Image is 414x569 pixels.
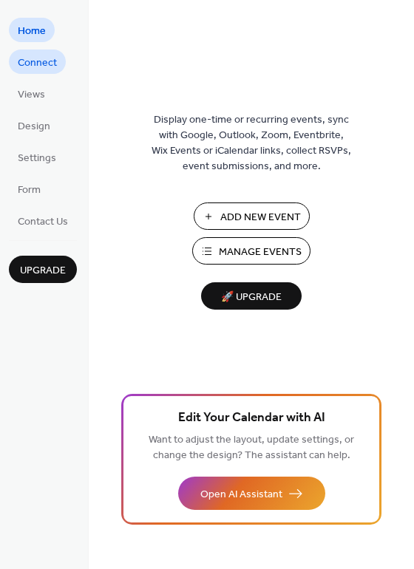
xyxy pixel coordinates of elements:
span: Connect [18,55,57,71]
a: Design [9,113,59,137]
span: Manage Events [219,245,302,260]
span: Views [18,87,45,103]
span: Open AI Assistant [200,487,282,502]
span: 🚀 Upgrade [210,287,293,307]
span: Home [18,24,46,39]
button: Manage Events [192,237,310,265]
a: Home [9,18,55,42]
span: Want to adjust the layout, update settings, or change the design? The assistant can help. [149,430,354,466]
button: Upgrade [9,256,77,283]
span: Contact Us [18,214,68,230]
button: 🚀 Upgrade [201,282,302,310]
span: Upgrade [20,263,66,279]
a: Contact Us [9,208,77,233]
span: Add New Event [220,210,301,225]
button: Open AI Assistant [178,477,325,510]
span: Settings [18,151,56,166]
span: Edit Your Calendar with AI [178,408,325,429]
span: Display one-time or recurring events, sync with Google, Outlook, Zoom, Eventbrite, Wix Events or ... [152,112,351,174]
a: Form [9,177,50,201]
span: Design [18,119,50,134]
a: Connect [9,50,66,74]
span: Form [18,183,41,198]
button: Add New Event [194,202,310,230]
a: Views [9,81,54,106]
a: Settings [9,145,65,169]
